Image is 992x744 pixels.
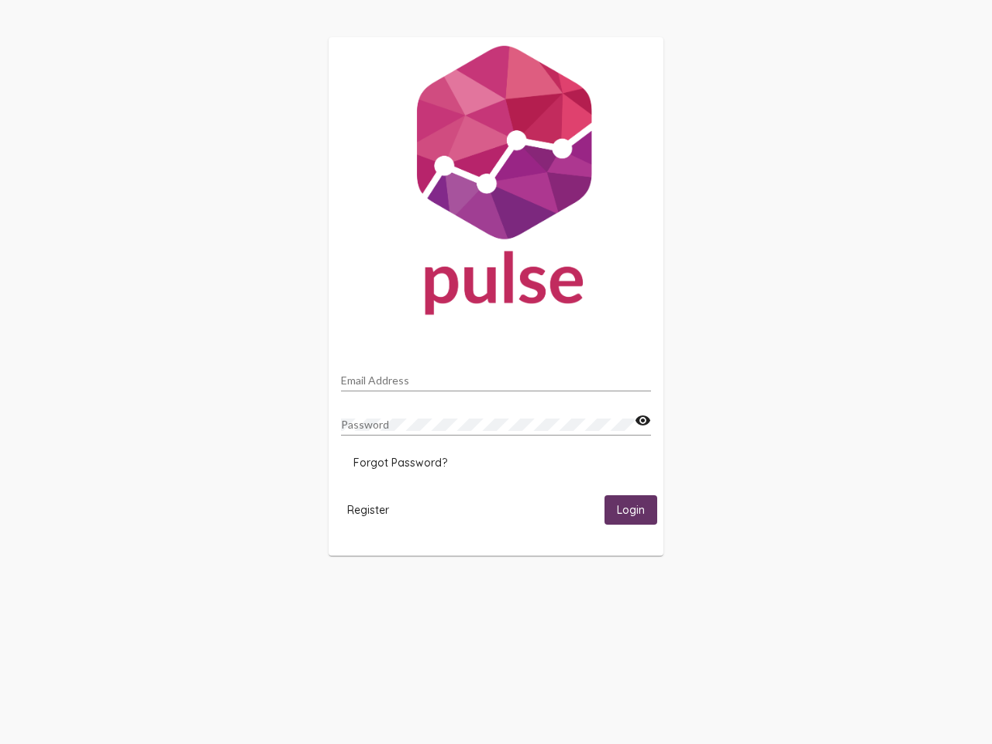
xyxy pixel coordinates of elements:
[353,456,447,470] span: Forgot Password?
[335,495,401,524] button: Register
[329,37,663,330] img: Pulse For Good Logo
[341,449,460,477] button: Forgot Password?
[617,504,645,518] span: Login
[604,495,657,524] button: Login
[635,412,651,430] mat-icon: visibility
[347,503,389,517] span: Register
